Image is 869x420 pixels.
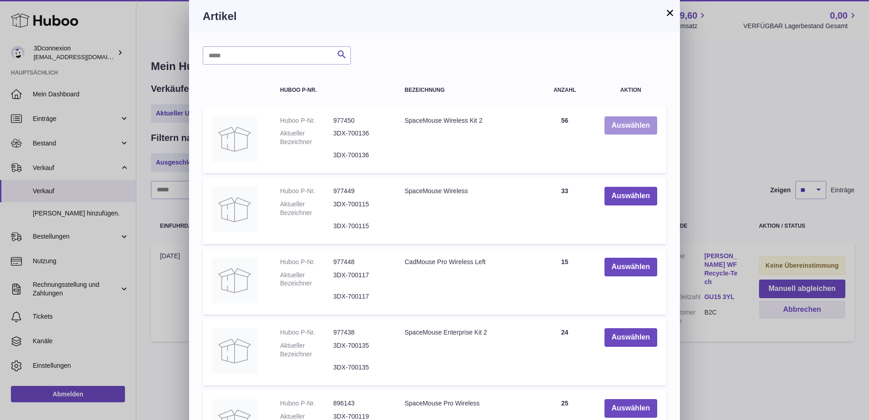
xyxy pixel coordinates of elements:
[395,78,534,102] th: Bezeichnung
[604,328,657,347] button: Auswählen
[271,78,395,102] th: Huboo P-Nr.
[405,116,525,125] div: SpaceMouse Wireless Kit 2
[333,258,386,266] dd: 977448
[405,187,525,195] div: SpaceMouse Wireless
[333,222,386,230] dd: 3DX-700115
[280,258,333,266] dt: Huboo P-Nr.
[595,78,666,102] th: Aktion
[280,399,333,408] dt: Huboo P-Nr.
[280,116,333,125] dt: Huboo P-Nr.
[534,107,595,174] td: 56
[604,187,657,205] button: Auswählen
[280,271,333,288] dt: Aktueller Bezeichner
[212,328,257,374] img: SpaceMouse Enterprise Kit 2
[405,258,525,266] div: CadMouse Pro Wireless Left
[333,292,386,301] dd: 3DX-700117
[534,319,595,385] td: 24
[333,341,386,359] dd: 3DX-700135
[333,200,386,217] dd: 3DX-700115
[203,9,666,24] h3: Artikel
[604,116,657,135] button: Auswählen
[212,187,257,232] img: SpaceMouse Wireless
[604,399,657,418] button: Auswählen
[333,116,386,125] dd: 977450
[534,78,595,102] th: Anzahl
[333,271,386,288] dd: 3DX-700117
[280,129,333,146] dt: Aktueller Bezeichner
[333,151,386,160] dd: 3DX-700136
[534,249,595,315] td: 15
[333,363,386,372] dd: 3DX-700135
[280,328,333,337] dt: Huboo P-Nr.
[280,187,333,195] dt: Huboo P-Nr.
[664,7,675,18] button: ×
[212,258,257,303] img: CadMouse Pro Wireless Left
[212,116,257,162] img: SpaceMouse Wireless Kit 2
[280,200,333,217] dt: Aktueller Bezeichner
[333,187,386,195] dd: 977449
[333,399,386,408] dd: 896143
[604,258,657,276] button: Auswählen
[333,129,386,146] dd: 3DX-700136
[405,399,525,408] div: SpaceMouse Pro Wireless
[405,328,525,337] div: SpaceMouse Enterprise Kit 2
[534,178,595,244] td: 33
[280,341,333,359] dt: Aktueller Bezeichner
[333,328,386,337] dd: 977438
